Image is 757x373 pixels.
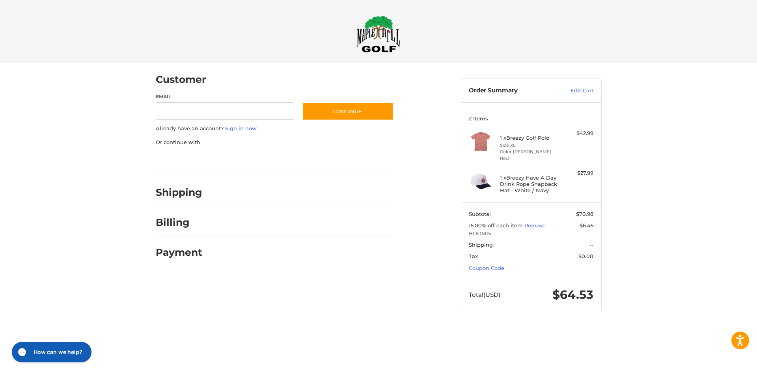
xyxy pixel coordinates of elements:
h2: Payment [156,246,202,259]
a: Remove [524,222,546,229]
span: -$6.45 [578,222,593,229]
span: 15.00% off each item [469,222,524,229]
span: -- [589,242,593,248]
span: $70.98 [576,211,593,217]
iframe: PayPal-paypal [153,154,212,168]
li: Size XL [500,142,560,149]
p: Or continue with [156,139,393,146]
a: Edit Cart [554,87,593,95]
a: Sign in now [225,125,257,131]
li: Color [PERSON_NAME] Red [500,148,560,161]
span: BOOM15 [469,230,593,238]
a: Coupon Code [469,265,504,271]
h4: 1 x Breezy Golf Polo [500,135,560,141]
label: Email [156,93,295,100]
span: Shipping [469,242,493,248]
p: Already have an account? [156,125,393,133]
span: $0.00 [578,253,593,259]
div: $27.99 [562,169,593,177]
iframe: PayPal-paylater [220,154,279,168]
button: Continue [302,102,393,120]
h2: Shipping [156,186,202,199]
h2: Billing [156,216,202,229]
h3: Order Summary [469,87,554,95]
iframe: Gorgias live chat messenger [8,339,94,365]
iframe: PayPal-venmo [287,154,346,168]
img: Maple Hill Golf [357,15,400,52]
h3: 2 Items [469,115,593,122]
h4: 1 x Breezy Have A Day Drink Rope Snapback Hat - White / Navy [500,174,560,194]
span: $64.53 [552,287,593,302]
span: Subtotal [469,211,491,217]
div: $42.99 [562,129,593,137]
span: Total (USD) [469,291,500,298]
h2: Customer [156,73,206,86]
iframe: Google Customer Reviews [692,352,757,373]
span: Tax [469,253,478,259]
